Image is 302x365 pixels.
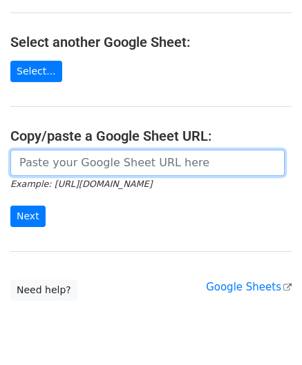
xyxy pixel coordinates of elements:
[10,179,152,189] small: Example: [URL][DOMAIN_NAME]
[10,61,62,82] a: Select...
[10,128,292,144] h4: Copy/paste a Google Sheet URL:
[206,281,292,293] a: Google Sheets
[10,150,285,176] input: Paste your Google Sheet URL here
[10,206,46,227] input: Next
[10,34,292,50] h4: Select another Google Sheet:
[233,299,302,365] iframe: Chat Widget
[10,279,77,301] a: Need help?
